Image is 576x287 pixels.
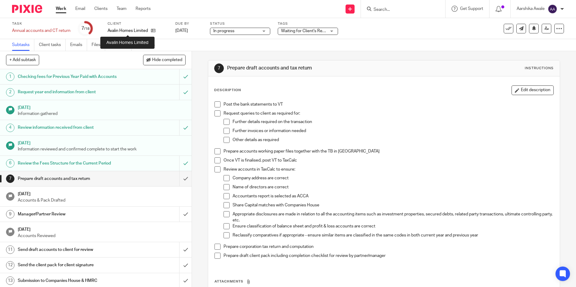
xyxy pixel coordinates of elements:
img: Pixie [12,5,42,13]
p: Company address are correct [233,175,553,181]
p: Accountants report is selected as ACCA [233,193,553,199]
p: Ensure classification of balance sheet and profit & loss accounts are correct [233,223,553,229]
p: Accounts Reviewed [18,233,186,239]
span: Waiting for Client's Response. [281,29,337,33]
img: svg%3E [548,4,557,14]
small: /18 [84,27,89,30]
a: Subtasks [12,39,34,51]
div: 13 [6,276,14,285]
h1: Request year end information from client [18,88,121,97]
h1: Prepare draft accounts and tax return [227,65,397,71]
label: Task [12,21,70,26]
p: Description [214,88,241,93]
label: Client [108,21,168,26]
h1: [DATE] [18,225,186,233]
span: In progress [213,29,234,33]
a: Notes (2) [110,39,132,51]
a: Client tasks [39,39,66,51]
span: Get Support [460,7,483,11]
p: Prepare accounts working paper files together with the TB in [GEOGRAPHIC_DATA] [224,148,553,154]
div: Instructions [525,66,554,71]
div: 1 [6,73,14,81]
div: 9 [6,210,14,218]
p: Once VT is finalised, post VT to TaxCalc [224,157,553,163]
a: Audit logs [136,39,159,51]
p: Accounts & Pack Drafted [18,197,186,203]
a: Team [117,6,127,12]
input: Search [373,7,427,13]
p: Information gathered [18,111,186,117]
p: Request queries to client as required for: [224,110,553,116]
h1: [DATE] [18,139,186,146]
span: Attachments [214,280,243,283]
span: Hide completed [152,58,182,63]
div: 2 [6,88,14,97]
p: Information reviewed and confirmed complete to start the work [18,146,186,152]
div: 7 [214,63,224,73]
h1: Send the client pack for client signature [18,261,121,270]
h1: [DATE] [18,190,186,197]
button: + Add subtask [6,55,39,65]
h1: [DATE] [18,103,186,111]
p: Prepare corporation tax return and computation [224,244,553,250]
div: Annual accounts and CT return [12,28,70,34]
p: Name of directors are correct [233,184,553,190]
p: Avalin Homes Limited [108,28,148,34]
div: 7 [6,174,14,183]
h1: Review information received from client [18,123,121,132]
label: Status [210,21,270,26]
h1: Prepare draft accounts and tax return [18,174,121,183]
button: Edit description [512,85,554,95]
p: Other details as required [233,137,553,143]
h1: Submission to Companies House & HMRC [18,276,121,285]
a: Reports [136,6,151,12]
p: Further invoices or information needed [233,128,553,134]
h1: Send draft accounts to client for review [18,245,121,254]
div: 11 [6,245,14,254]
div: 6 [6,159,14,168]
a: Email [75,6,85,12]
h1: Manager/Partner Review [18,210,121,219]
div: 12 [6,261,14,270]
p: Aarshika Awale [517,6,545,12]
div: 7 [81,25,89,32]
a: Emails [70,39,87,51]
p: Post the bank statements to VT [224,101,553,107]
p: Prepare draft client pack including completion checklist for review by partner/manager [224,253,553,259]
h1: Review the Fees Structure for the Current Period [18,159,121,168]
label: Tags [278,21,338,26]
a: Clients [94,6,108,12]
label: Due by [175,21,202,26]
a: Files [92,39,105,51]
p: Reclassify comparatives if appropriate - ensure similar items are classified in the same codes in... [233,232,553,238]
a: Work [56,6,66,12]
p: Review accounts in TaxCalc to ensure: [224,166,553,172]
p: Appropriate disclosures are made in relation to all the accounting items such as investment prope... [233,211,553,224]
h1: Checking fees for Previous Year Paid with Accounts [18,72,121,81]
p: Share Capital matches with Companies House [233,202,553,208]
p: Further details required on the transaction [233,119,553,125]
div: 4 [6,124,14,132]
span: [DATE] [175,29,188,33]
button: Hide completed [143,55,186,65]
